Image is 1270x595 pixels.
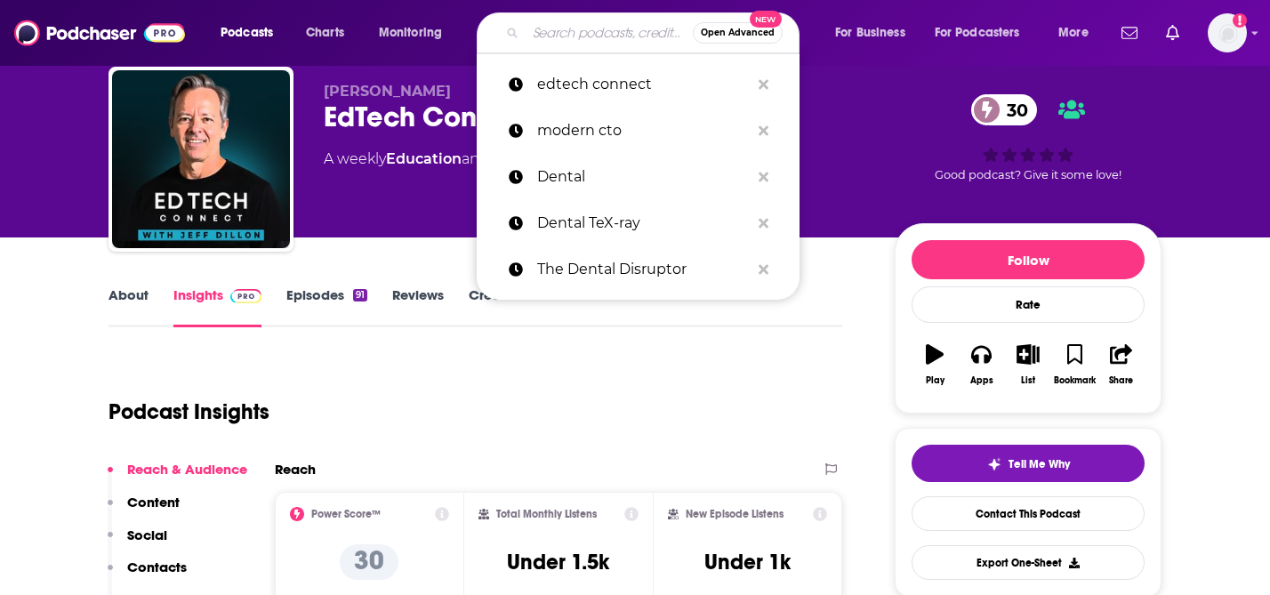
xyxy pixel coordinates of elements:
a: The Dental Disruptor [477,246,800,293]
span: Logged in as KSMolly [1208,13,1247,52]
a: Episodes91 [286,286,367,327]
div: A weekly podcast [324,149,631,170]
a: Lists [540,286,567,327]
div: Bookmark [1054,375,1096,386]
h2: Total Monthly Listens [496,508,597,520]
button: open menu [366,19,465,47]
img: tell me why sparkle [987,457,1001,471]
button: Open AdvancedNew [693,22,783,44]
button: Export One-Sheet [912,545,1145,580]
img: Podchaser Pro [230,289,261,303]
p: Reach & Audience [127,461,247,478]
input: Search podcasts, credits, & more... [526,19,693,47]
span: Tell Me Why [1009,457,1070,471]
a: Dental TeX-ray [477,200,800,246]
div: Play [926,375,944,386]
div: Apps [970,375,993,386]
button: Apps [958,333,1004,397]
p: 30 [340,544,398,580]
h3: Under 1k [704,549,791,575]
span: 30 [989,94,1037,125]
div: Rate [912,286,1145,323]
p: Dental TeX-ray [537,200,750,246]
button: Social [108,527,167,559]
button: Share [1098,333,1145,397]
a: Education [386,150,462,167]
a: Dental [477,154,800,200]
button: tell me why sparkleTell Me Why [912,445,1145,482]
span: Podcasts [221,20,273,45]
span: New [750,11,782,28]
a: Show notifications dropdown [1114,18,1145,48]
span: Good podcast? Give it some love! [935,168,1121,181]
a: 30 [971,94,1037,125]
div: Share [1109,375,1133,386]
svg: Add a profile image [1233,13,1247,28]
button: Show profile menu [1208,13,1247,52]
a: Contact This Podcast [912,496,1145,531]
span: More [1058,20,1089,45]
a: Show notifications dropdown [1159,18,1186,48]
p: modern cto [537,108,750,154]
button: Contacts [108,559,187,591]
h2: Power Score™ [311,508,381,520]
button: open menu [208,19,296,47]
button: Play [912,333,958,397]
img: Podchaser - Follow, Share and Rate Podcasts [14,16,185,50]
button: Bookmark [1051,333,1097,397]
span: Monitoring [379,20,442,45]
button: Content [108,494,180,527]
button: List [1005,333,1051,397]
a: edtech connect [477,61,800,108]
p: Social [127,527,167,543]
a: InsightsPodchaser Pro [173,286,261,327]
h2: New Episode Listens [686,508,784,520]
span: Charts [306,20,344,45]
p: Content [127,494,180,511]
button: open menu [1046,19,1111,47]
div: Search podcasts, credits, & more... [494,12,816,53]
p: edtech connect [537,61,750,108]
a: Reviews [392,286,444,327]
span: Open Advanced [701,28,775,37]
img: EdTech Connect [112,70,290,248]
button: open menu [823,19,928,47]
button: open menu [923,19,1046,47]
div: List [1021,375,1035,386]
div: 30Good podcast? Give it some love! [895,83,1161,193]
h1: Podcast Insights [109,398,269,425]
span: [PERSON_NAME] [324,83,451,100]
a: Credits [469,286,515,327]
img: User Profile [1208,13,1247,52]
span: For Podcasters [935,20,1020,45]
h2: Reach [275,461,316,478]
span: For Business [835,20,905,45]
button: Reach & Audience [108,461,247,494]
h3: Under 1.5k [507,549,609,575]
p: Contacts [127,559,187,575]
a: modern cto [477,108,800,154]
span: and [462,150,489,167]
p: Dental [537,154,750,200]
a: Similar [591,286,635,327]
div: 91 [353,289,367,302]
p: The Dental Disruptor [537,246,750,293]
a: About [109,286,149,327]
button: Follow [912,240,1145,279]
a: Charts [294,19,355,47]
